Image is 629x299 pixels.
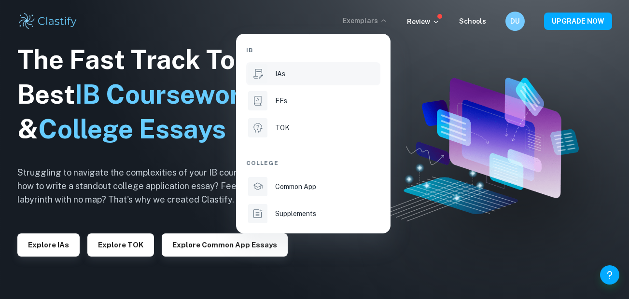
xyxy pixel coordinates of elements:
[246,202,380,225] a: Supplements
[246,116,380,139] a: TOK
[246,89,380,112] a: EEs
[246,46,253,54] span: IB
[275,68,285,79] p: IAs
[246,159,279,167] span: College
[275,181,316,192] p: Common App
[246,175,380,198] a: Common App
[246,62,380,85] a: IAs
[275,95,287,106] p: EEs
[275,122,290,133] p: TOK
[275,208,316,219] p: Supplements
